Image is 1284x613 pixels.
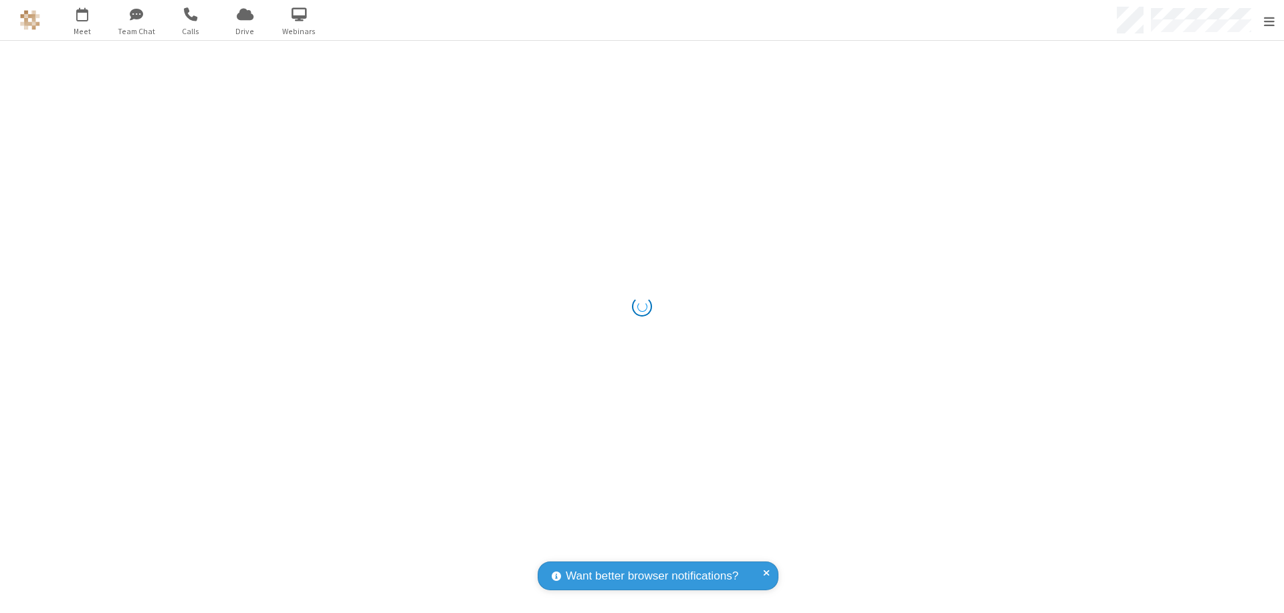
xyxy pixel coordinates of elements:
[20,10,40,30] img: QA Selenium DO NOT DELETE OR CHANGE
[566,567,738,585] span: Want better browser notifications?
[166,25,216,37] span: Calls
[220,25,270,37] span: Drive
[58,25,108,37] span: Meet
[112,25,162,37] span: Team Chat
[274,25,324,37] span: Webinars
